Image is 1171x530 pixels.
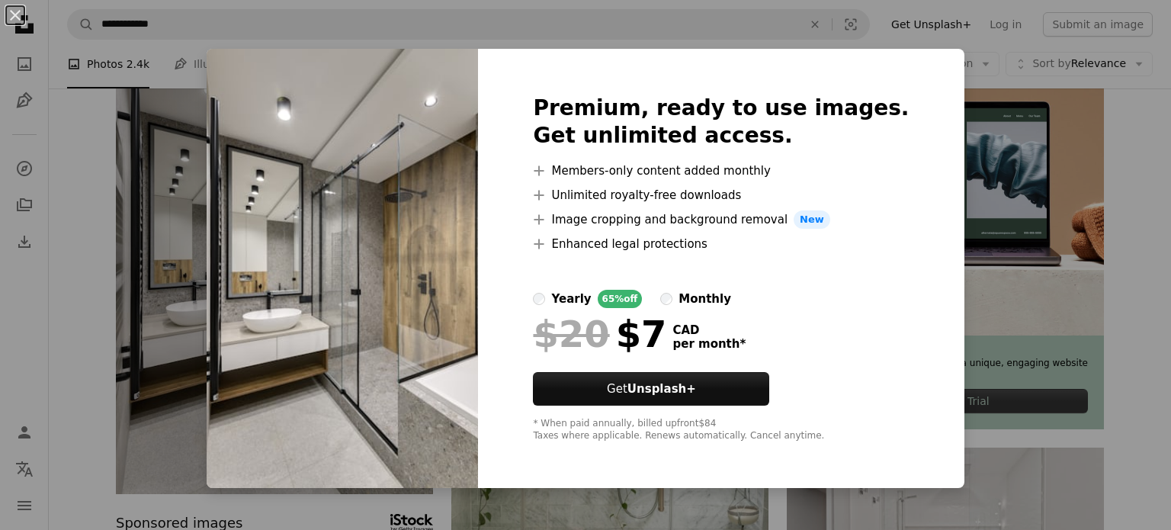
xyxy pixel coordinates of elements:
div: 65% off [598,290,643,308]
input: monthly [660,293,672,305]
li: Image cropping and background removal [533,210,909,229]
div: $7 [533,314,666,354]
span: $20 [533,314,609,354]
span: per month * [672,337,746,351]
li: Members-only content added monthly [533,162,909,180]
strong: Unsplash+ [627,382,696,396]
li: Enhanced legal protections [533,235,909,253]
span: CAD [672,323,746,337]
li: Unlimited royalty-free downloads [533,186,909,204]
div: * When paid annually, billed upfront $84 Taxes where applicable. Renews automatically. Cancel any... [533,418,909,442]
h2: Premium, ready to use images. Get unlimited access. [533,95,909,149]
div: yearly [551,290,591,308]
span: New [794,210,830,229]
img: premium_photo-1676320514136-5a15d9f97dfa [207,49,478,488]
input: yearly65%off [533,293,545,305]
button: GetUnsplash+ [533,372,769,406]
div: monthly [679,290,731,308]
